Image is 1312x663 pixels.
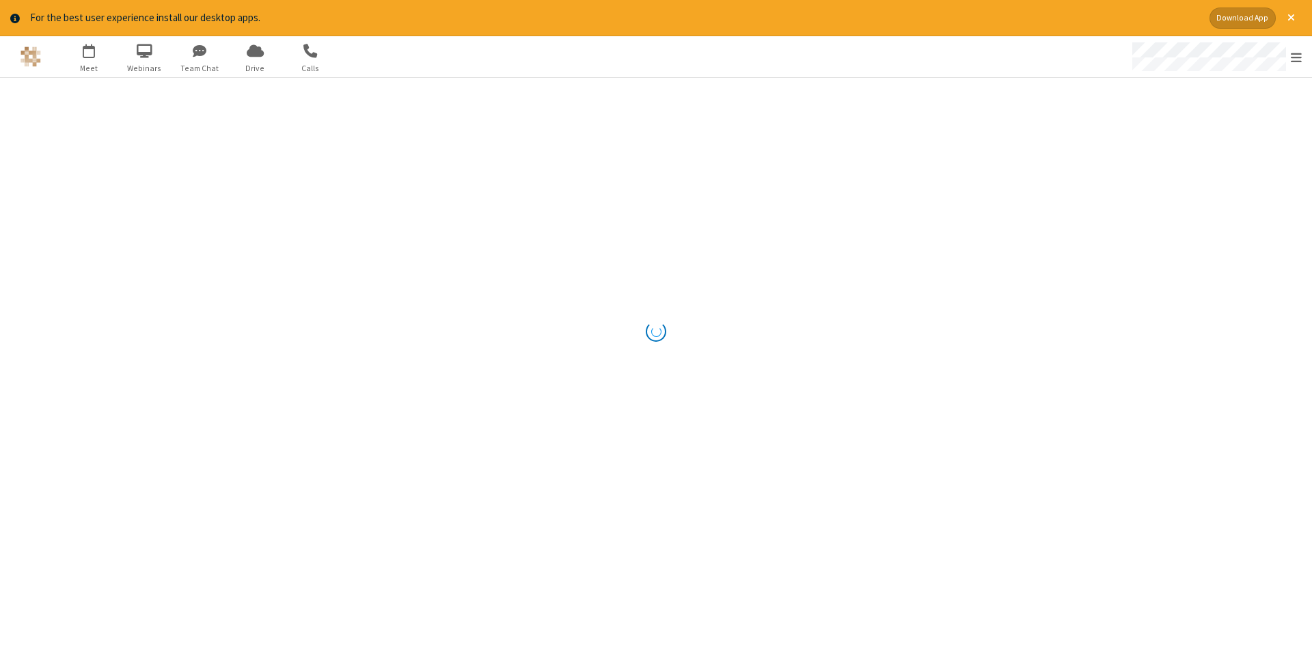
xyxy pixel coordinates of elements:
span: Drive [230,62,281,75]
button: Close alert [1281,8,1302,29]
img: QA Selenium DO NOT DELETE OR CHANGE [20,46,41,67]
span: Webinars [119,62,170,75]
span: Calls [285,62,336,75]
span: Team Chat [174,62,225,75]
div: Open menu [1119,36,1312,77]
span: Meet [64,62,115,75]
button: Download App [1209,8,1276,29]
button: Logo [5,36,56,77]
div: For the best user experience install our desktop apps. [30,10,1199,26]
